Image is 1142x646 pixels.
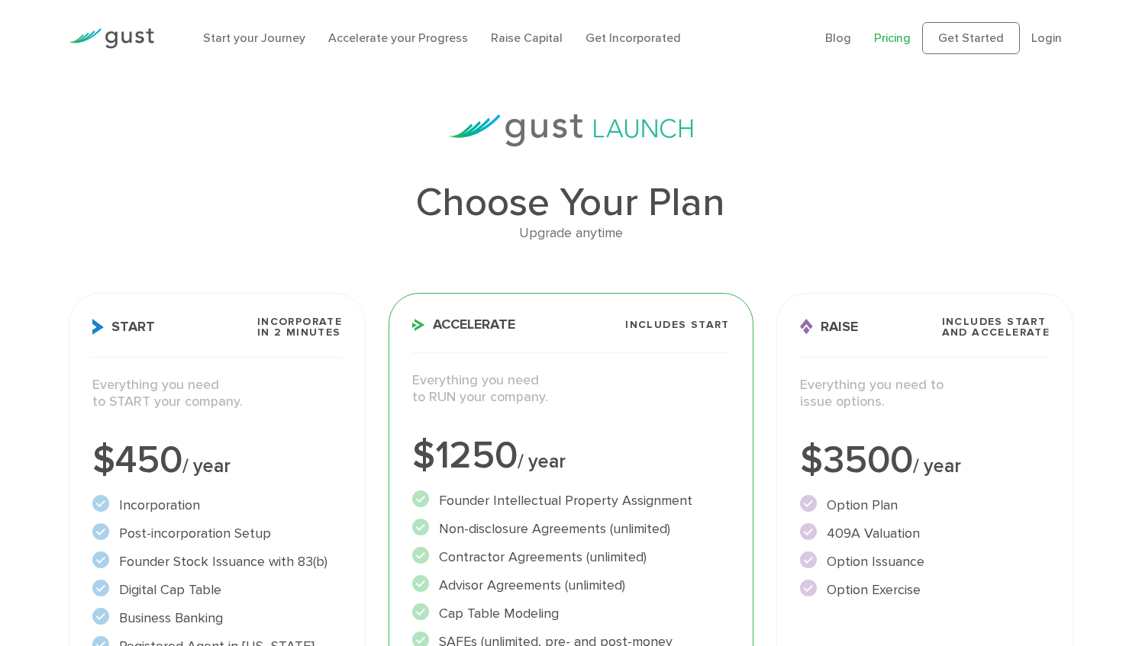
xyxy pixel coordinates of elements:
[825,31,851,45] a: Blog
[625,320,730,330] span: Includes START
[92,319,104,335] img: Start Icon X2
[491,31,563,45] a: Raise Capital
[412,603,730,624] li: Cap Table Modeling
[412,575,730,596] li: Advisor Agreements (unlimited)
[412,490,730,511] li: Founder Intellectual Property Assignment
[922,22,1020,54] a: Get Started
[518,450,566,473] span: / year
[412,519,730,539] li: Non-disclosure Agreements (unlimited)
[874,31,911,45] a: Pricing
[412,319,425,331] img: Accelerate Icon
[69,28,154,49] img: Gust Logo
[586,31,681,45] a: Get Incorporated
[92,377,342,411] p: Everything you need to START your company.
[800,580,1050,600] li: Option Exercise
[800,442,1050,480] div: $3500
[800,319,858,335] span: Raise
[69,183,1073,223] h1: Choose Your Plan
[1031,31,1062,45] a: Login
[328,31,468,45] a: Accelerate your Progress
[69,223,1073,245] div: Upgrade anytime
[92,442,342,480] div: $450
[412,318,515,332] span: Accelerate
[412,437,730,475] div: $1250
[92,319,155,335] span: Start
[800,495,1050,516] li: Option Plan
[800,319,813,335] img: Raise Icon
[92,608,342,628] li: Business Banking
[92,551,342,572] li: Founder Stock Issuance with 83(b)
[800,377,1050,411] p: Everything you need to issue options.
[203,31,305,45] a: Start your Journey
[913,455,961,477] span: / year
[182,455,231,477] span: / year
[800,551,1050,572] li: Option Issuance
[800,523,1050,544] li: 409A Valuation
[92,523,342,544] li: Post-incorporation Setup
[412,547,730,567] li: Contractor Agreements (unlimited)
[412,372,730,407] p: Everything you need to RUN your company.
[92,495,342,516] li: Incorporation
[942,317,1050,338] span: Includes START and ACCELERATE
[92,580,342,600] li: Digital Cap Table
[449,114,693,146] img: gust-launch-logos.svg
[257,317,342,338] span: Incorporate in 2 Minutes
